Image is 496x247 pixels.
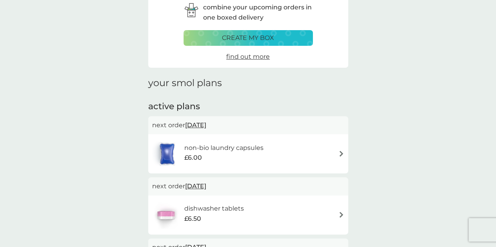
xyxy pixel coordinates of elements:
[184,204,243,214] h6: dishwasher tablets
[226,52,270,62] a: find out more
[203,2,313,22] p: combine your upcoming orders in one boxed delivery
[152,181,344,191] p: next order
[152,201,180,229] img: dishwasher tablets
[185,117,206,133] span: [DATE]
[184,214,201,224] span: £6.50
[152,120,344,130] p: next order
[184,153,202,163] span: £6.00
[184,30,313,46] button: create my box
[338,151,344,157] img: arrow right
[148,78,348,89] h1: your smol plans
[185,178,206,194] span: [DATE]
[152,140,182,168] img: non-bio laundry capsules
[148,101,348,113] h2: active plans
[338,212,344,218] img: arrow right
[184,143,263,153] h6: non-bio laundry capsules
[222,33,274,43] p: create my box
[226,53,270,60] span: find out more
